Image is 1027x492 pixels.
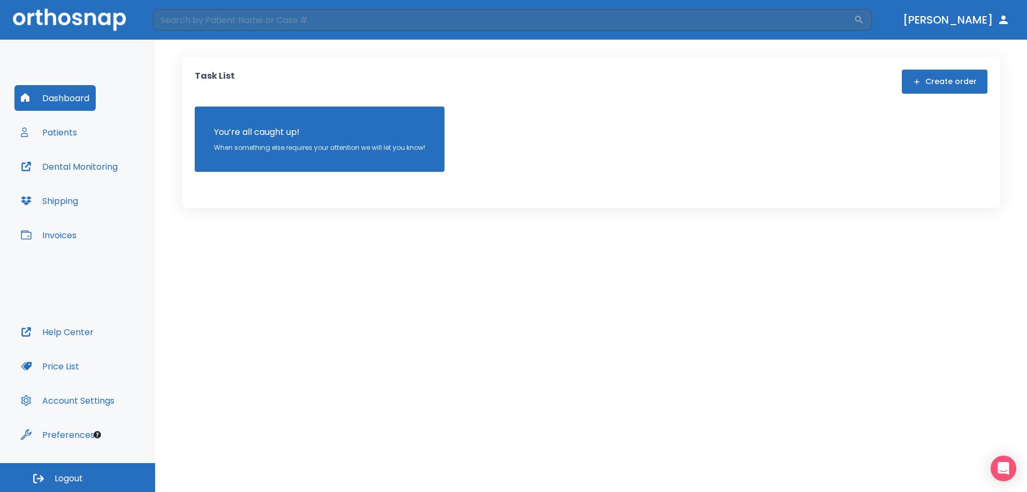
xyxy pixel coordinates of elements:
[93,430,102,440] div: Tooltip anchor
[902,70,987,94] button: Create order
[195,70,235,94] p: Task List
[214,126,425,139] p: You’re all caught up!
[55,473,83,485] span: Logout
[13,9,126,31] img: Orthosnap
[14,222,83,248] button: Invoices
[14,388,121,413] button: Account Settings
[14,319,100,345] button: Help Center
[14,119,83,145] button: Patients
[991,456,1016,481] div: Open Intercom Messenger
[14,154,124,179] button: Dental Monitoring
[214,143,425,153] p: When something else requires your attention we will let you know!
[899,10,1014,29] button: [PERSON_NAME]
[14,188,85,214] button: Shipping
[14,422,101,448] button: Preferences
[14,85,96,111] button: Dashboard
[14,353,86,379] button: Price List
[153,9,854,31] input: Search by Patient Name or Case #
